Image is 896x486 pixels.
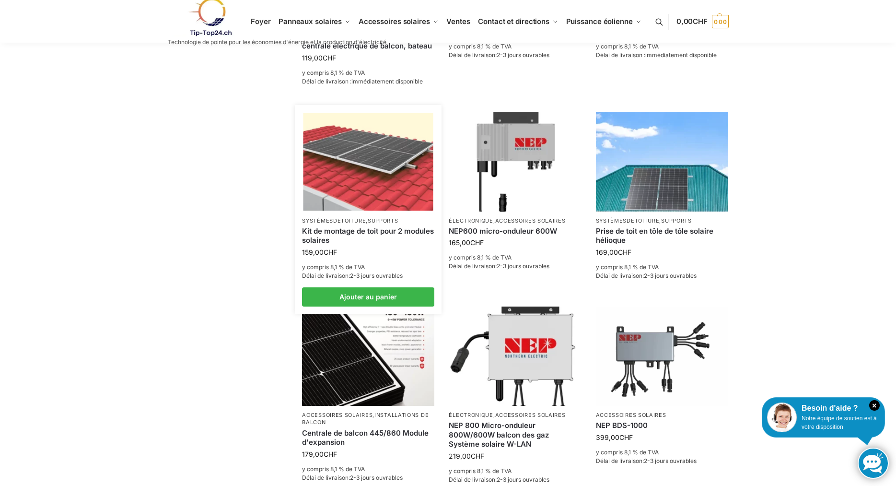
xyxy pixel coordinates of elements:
[302,412,429,426] a: installations de balcon
[471,452,484,460] span: CHF
[607,248,631,256] bdi: ,00
[302,465,434,474] p: y compris 8,1 % de TVA
[302,428,434,447] a: Centrale de balcon 445/860 Module d'expansion
[470,238,484,247] span: CHF
[302,226,434,245] a: Kit de montage de toit pour 2 modules solaires
[449,412,581,419] p: ,
[676,7,729,36] a: 0,00CHF 0 0 0
[596,421,728,430] a: NEP BDS-1000
[351,78,423,85] span: immédiatement disponible
[303,113,433,210] img: Toit de tuiles de panneaux solaires
[767,403,880,414] div: Besoin d'aide ?
[497,476,549,483] span: 2-3 jours ouvrables
[449,467,581,475] p: y compris 8,1 % de TVA
[478,17,549,26] span: Contact et directions
[341,217,366,224] a: toiture
[596,272,697,279] span: Délai de livraison:
[368,217,398,224] a: supports
[645,51,717,59] span: immédiatement disponible
[619,433,633,441] span: CHF
[618,248,631,256] span: CHF
[449,226,581,236] a: NEP600 micro-onduleur 600W
[566,17,633,26] span: Puissance éolienne
[712,15,729,28] span: 0 0 0
[449,42,581,51] p: y compris 8,1 % de TVA
[596,51,717,59] span: Délai de livraison :
[596,217,728,225] p: de ,
[359,17,430,26] span: Accessoires solaires
[449,238,484,247] bdi: 165,00
[596,263,728,272] p: y compris 8,1 % de TVA
[168,39,386,45] p: Technologie de pointe pour les économies d'énergie et la production d'électricité
[302,248,337,256] bdi: 159,00
[676,17,708,26] span: 0,00
[767,403,797,432] img: Service à la clientèle
[596,247,728,257] span: 169
[802,415,877,430] span: Notre équipe de soutien est à votre disposition
[350,272,403,279] span: 2-3 jours ouvrables
[302,287,434,307] a: Ajouter au panier: «Ensemble de toiture pour 2 modules solaires»
[302,263,434,272] p: y compris 8,1 % de TVA
[596,42,728,51] p: y compris 8,1 % de TVA
[302,412,434,427] p: ,
[596,412,666,418] a: Accessoires solaires
[302,474,403,481] span: Délai de livraison:
[497,51,549,59] span: 2-3 jours ouvrables
[323,54,336,62] span: CHF
[324,248,337,256] span: CHF
[449,452,484,460] bdi: 219,00
[596,457,697,464] span: Délai de livraison:
[449,476,549,483] span: Délai de livraison:
[596,226,728,245] a: Prise de toit en tôle de tôle solaire hélioque
[446,17,470,26] span: Ventes
[302,272,403,279] span: Délai de livraison:
[449,51,549,59] span: Délai de livraison:
[350,474,403,481] span: 2-3 jours ouvrables
[449,217,581,225] p: ,
[449,112,581,212] img: Nep 600
[596,307,728,406] img: NEP BDS-1000
[302,307,434,406] img: Centrale de balcon 445/860 Module d'expansion
[495,412,566,418] a: accessoires solaires
[302,217,333,224] a: Systèmes
[449,253,581,262] p: y compris 8,1 % de TVA
[302,217,434,225] p: de ,
[596,112,728,212] img: Porte-toit trapéoique
[644,272,697,279] span: 2-3 jours ouvrables
[635,217,660,224] a: toiture
[495,217,566,224] a: accessoires solaires
[869,400,880,411] i: Fermer
[693,17,708,26] span: CHF
[644,457,697,464] span: 2-3 jours ouvrables
[324,450,337,458] span: CHF
[497,262,549,270] span: 2-3 jours ouvrables
[596,217,627,224] a: Systèmes
[302,54,336,62] bdi: 119,00
[302,69,434,77] p: y compris 8,1 % de TVA
[449,262,549,270] span: Délai de livraison:
[449,217,493,224] a: Électronique
[449,412,493,418] a: Électronique
[302,450,337,458] bdi: 179,00
[302,412,372,418] a: Accessoires solaires
[596,433,633,441] bdi: 399,00
[449,307,581,406] img: NEP 800 Barre de braquage à 600 watts
[661,217,692,224] a: supports
[596,448,728,457] p: y compris 8,1 % de TVA
[302,78,423,85] span: Délai de livraison :
[449,421,581,449] a: NEP 800 Micro-onduleur 800W/600W balcon des gaz Système solaire W-LAN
